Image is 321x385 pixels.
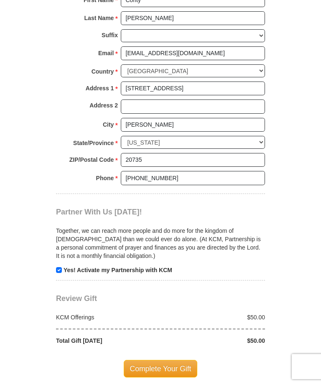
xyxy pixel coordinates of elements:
[160,313,270,321] div: $50.00
[52,337,161,345] div: Total Gift [DATE]
[69,154,114,166] strong: ZIP/Postal Code
[56,227,265,260] p: Together, we can reach more people and do more for the kingdom of [DEMOGRAPHIC_DATA] than we coul...
[56,294,97,303] span: Review Gift
[96,172,114,184] strong: Phone
[92,66,114,77] strong: Country
[86,82,114,94] strong: Address 1
[98,47,114,59] strong: Email
[103,119,114,130] strong: City
[84,12,114,24] strong: Last Name
[52,313,161,321] div: KCM Offerings
[124,360,198,377] span: Complete Your Gift
[102,29,118,41] strong: Suffix
[64,267,172,273] strong: Yes! Activate my Partnership with KCM
[73,137,114,149] strong: State/Province
[160,337,270,345] div: $50.00
[89,99,118,111] strong: Address 2
[56,208,142,216] span: Partner With Us [DATE]!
